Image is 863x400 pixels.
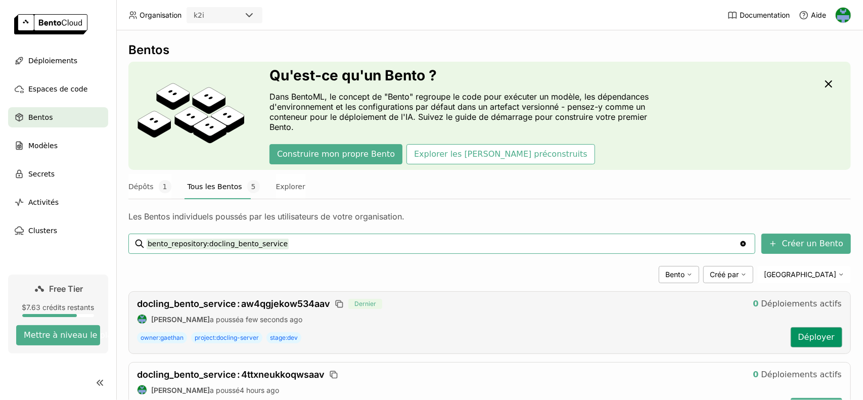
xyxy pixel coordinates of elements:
strong: 0 [753,299,758,309]
span: : [237,298,240,309]
div: Bentos [128,42,851,58]
span: a few seconds ago [240,315,302,324]
span: 5 [247,180,260,193]
div: Bento [659,266,699,283]
span: Clusters [28,225,57,237]
div: [GEOGRAPHIC_DATA] [757,266,851,283]
input: Selected k2i. [205,11,206,21]
span: Documentation [740,11,790,20]
span: [GEOGRAPHIC_DATA] [764,270,836,279]
strong: [PERSON_NAME] [151,386,210,394]
span: stage:dev [266,332,301,343]
span: 1 [159,180,171,193]
span: 4 hours ago [240,386,279,394]
a: Espaces de code [8,79,108,99]
span: Créé par [710,270,739,279]
button: Déployer [791,327,842,347]
span: Bentos [28,111,53,123]
a: Free Tier$7.63 crédits restantsMettre à niveau le plan [8,275,108,353]
button: Explorer [276,174,305,199]
span: Secrets [28,168,55,180]
button: Mettre à niveau le plan [16,325,100,345]
a: Bentos [8,107,108,127]
a: Activités [8,192,108,212]
p: Dans BentoML, le concept de "Bento" regroupe le code pour exécuter un modèle, les dépendances d'e... [269,92,669,132]
span: Activités [28,196,59,208]
div: a poussé [137,314,783,324]
img: Gaethan Legrand [138,385,147,394]
a: Secrets [8,164,108,184]
button: Construire mon propre Bento [269,144,402,164]
span: Bento [665,270,685,279]
button: Dépôts [128,174,171,199]
img: cover onboarding [137,82,245,149]
div: Aide [799,10,826,20]
span: project:docling-server [191,332,262,343]
span: docling_bento_service 4ttxneukkoqwsaav [137,369,325,380]
a: Modèles [8,136,108,156]
input: Rechercher [147,236,739,252]
strong: [PERSON_NAME] [151,315,210,324]
span: Déploiements actifs [761,299,842,309]
a: Clusters [8,220,108,241]
button: Créer un Bento [761,234,851,254]
span: Espaces de code [28,83,87,95]
span: owner:gaethan [137,332,187,343]
span: : [237,369,240,380]
button: 0Déploiements actifs [745,294,849,314]
div: a poussé [137,385,783,395]
span: Déploiements actifs [761,370,842,380]
strong: 0 [753,370,758,380]
svg: Clear value [739,240,747,248]
span: Organisation [140,11,181,20]
span: Modèles [28,140,58,152]
span: Aide [811,11,826,20]
span: Déploiements [28,55,77,67]
button: 0Déploiements actifs [745,365,849,385]
img: logo [14,14,87,34]
span: docling_bento_service aw4qgjekow534aav [137,298,330,309]
button: Tous les Bentos [188,174,260,199]
div: $7.63 crédits restants [16,303,100,312]
a: docling_bento_service:aw4qgjekow534aav [137,298,330,309]
span: Dernier [348,299,382,309]
a: Documentation [728,10,790,20]
img: Gaethan Legrand [836,8,851,23]
div: Créé par [703,266,753,283]
div: k2i [194,10,204,20]
a: docling_bento_service:4ttxneukkoqwsaav [137,369,325,380]
div: Les Bentos individuels poussés par les utilisateurs de votre organisation. [128,211,851,221]
span: Free Tier [50,284,83,294]
a: Déploiements [8,51,108,71]
button: Explorer les [PERSON_NAME] préconstruits [406,144,595,164]
img: Gaethan Legrand [138,315,147,324]
h3: Qu'est-ce qu'un Bento ? [269,67,669,83]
